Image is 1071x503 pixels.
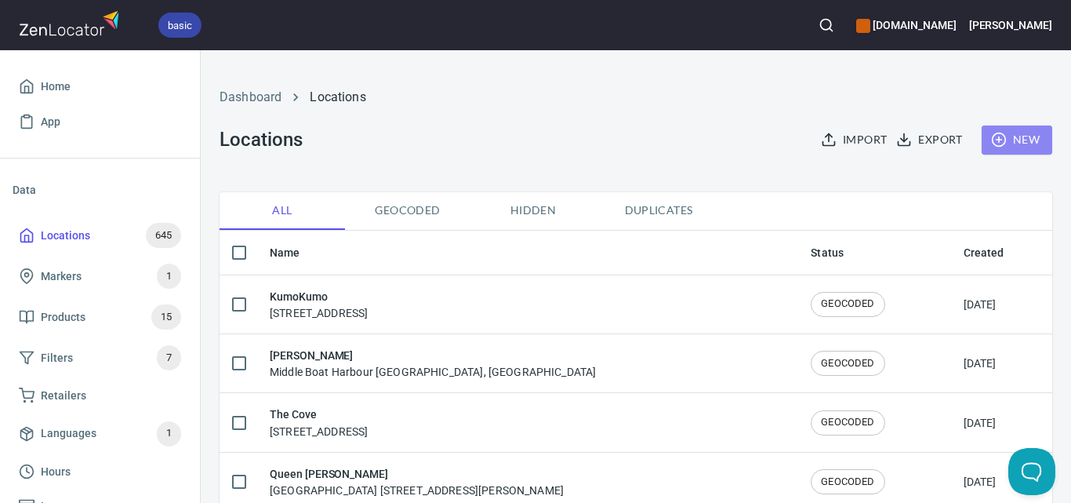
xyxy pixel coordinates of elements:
[41,308,85,327] span: Products
[229,201,336,221] span: All
[899,130,962,150] span: Export
[270,465,564,498] div: [GEOGRAPHIC_DATA] [STREET_ADDRESS][PERSON_NAME]
[969,16,1052,34] h6: [PERSON_NAME]
[13,256,187,297] a: Markers1
[818,126,893,155] button: Import
[257,231,798,275] th: Name
[13,104,187,140] a: App
[982,126,1052,155] button: New
[41,386,86,406] span: Retailers
[158,17,201,34] span: basic
[811,356,884,371] span: GEOCODED
[856,16,956,34] h6: [DOMAIN_NAME]
[19,6,124,40] img: zenlocator
[964,474,997,490] div: [DATE]
[270,406,368,423] h6: The Cove
[270,465,564,483] h6: Queen [PERSON_NAME]
[270,347,596,364] h6: [PERSON_NAME]
[158,13,201,38] div: basic
[856,19,870,33] button: color-CE600E
[157,268,181,286] span: 1
[13,414,187,454] a: Languages1
[270,288,368,305] h6: KumoKumo
[13,215,187,256] a: Locations645
[41,77,71,97] span: Home
[811,415,884,430] span: GEOCODED
[13,378,187,414] a: Retailers
[13,297,187,337] a: Products15
[151,308,181,326] span: 15
[964,415,997,431] div: [DATE]
[220,129,302,151] h3: Locations
[13,337,187,378] a: Filters7
[811,475,884,490] span: GEOCODED
[13,454,187,490] a: Hours
[824,130,887,150] span: Import
[220,88,1052,107] nav: breadcrumb
[951,231,1052,275] th: Created
[220,89,281,104] a: Dashboard
[811,297,884,312] span: GEOCODED
[1008,448,1055,495] iframe: Help Scout Beacon - Open
[964,355,997,371] div: [DATE]
[270,347,596,380] div: Middle Boat Harbour [GEOGRAPHIC_DATA], [GEOGRAPHIC_DATA]
[157,349,181,367] span: 7
[41,112,60,132] span: App
[270,406,368,439] div: [STREET_ADDRESS]
[270,288,368,321] div: [STREET_ADDRESS]
[310,89,365,104] a: Locations
[994,130,1040,150] span: New
[893,126,968,155] button: Export
[41,348,73,368] span: Filters
[809,8,844,42] button: Search
[146,227,181,245] span: 645
[480,201,586,221] span: Hidden
[13,69,187,104] a: Home
[798,231,950,275] th: Status
[605,201,712,221] span: Duplicates
[157,425,181,443] span: 1
[964,297,997,312] div: [DATE]
[41,226,90,246] span: Locations
[969,8,1052,42] button: [PERSON_NAME]
[13,171,187,209] li: Data
[41,424,96,443] span: Languages
[41,267,82,286] span: Markers
[354,201,461,221] span: Geocoded
[41,462,71,482] span: Hours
